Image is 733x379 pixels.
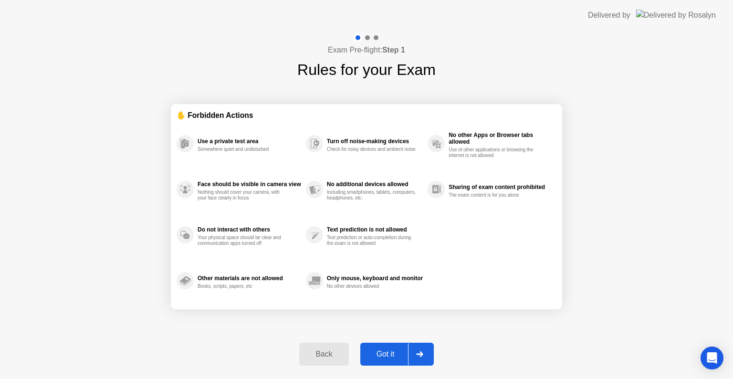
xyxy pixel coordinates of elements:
[588,10,630,21] div: Delivered by
[449,147,539,158] div: Use of other applications or browsing the internet is not allowed
[198,235,288,246] div: Your physical space should be clear and communication apps turned off
[198,189,288,201] div: Nothing should cover your camera, with your face clearly in focus
[198,181,301,188] div: Face should be visible in camera view
[327,226,423,233] div: Text prediction is not allowed
[360,343,434,366] button: Got it
[198,226,301,233] div: Do not interact with others
[302,350,346,358] div: Back
[701,347,723,369] div: Open Intercom Messenger
[327,147,417,152] div: Check for noisy devices and ambient noise
[198,275,301,282] div: Other materials are not allowed
[297,58,436,81] h1: Rules for your Exam
[636,10,716,21] img: Delivered by Rosalyn
[327,138,423,145] div: Turn off noise-making devices
[327,181,423,188] div: No additional devices allowed
[327,189,417,201] div: Including smartphones, tablets, computers, headphones, etc.
[382,46,405,54] b: Step 1
[198,284,288,289] div: Books, scripts, papers, etc
[328,44,405,56] h4: Exam Pre-flight:
[177,110,556,121] div: ✋ Forbidden Actions
[327,284,417,289] div: No other devices allowed
[363,350,408,358] div: Got it
[327,275,423,282] div: Only mouse, keyboard and monitor
[198,138,301,145] div: Use a private test area
[449,192,539,198] div: The exam content is for you alone
[299,343,348,366] button: Back
[327,235,417,246] div: Text prediction or auto-completion during the exam is not allowed
[449,132,552,145] div: No other Apps or Browser tabs allowed
[449,184,552,190] div: Sharing of exam content prohibited
[198,147,288,152] div: Somewhere quiet and undisturbed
